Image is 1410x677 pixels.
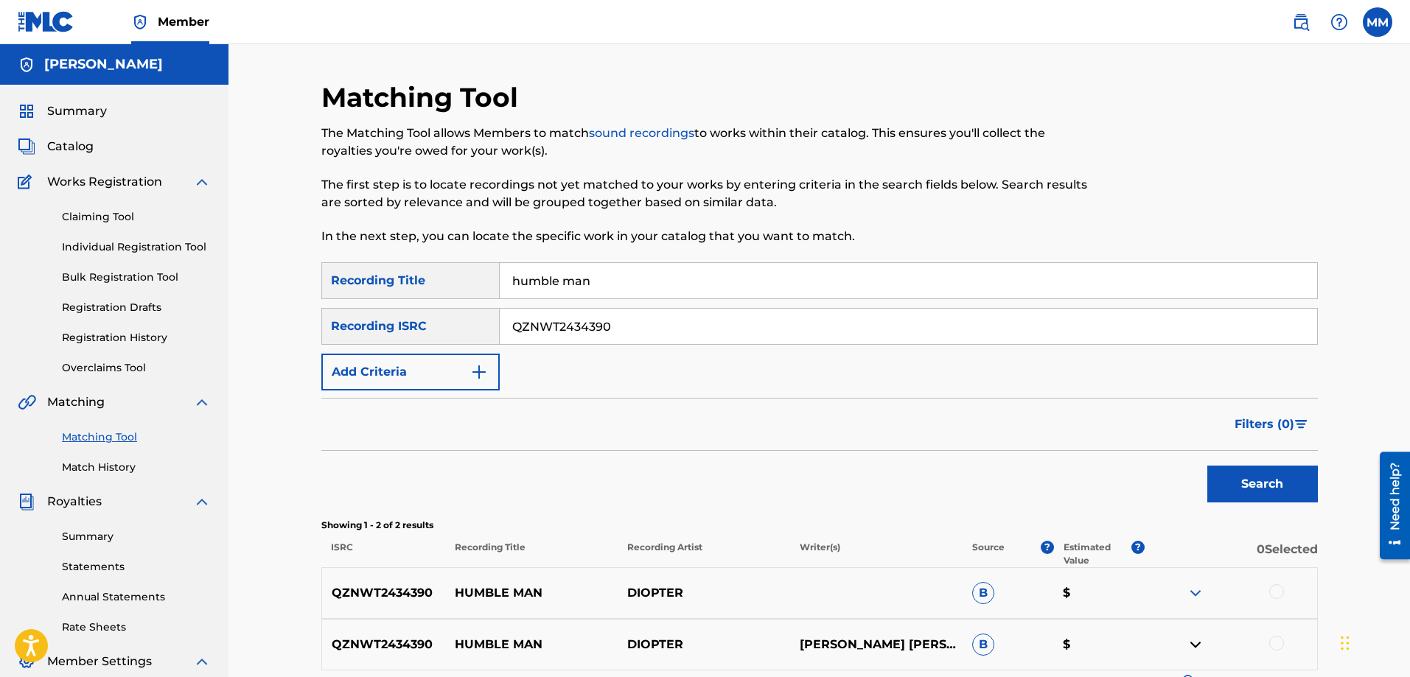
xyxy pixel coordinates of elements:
span: Royalties [47,493,102,511]
button: Search [1207,466,1318,502]
a: Summary [62,529,211,544]
p: Estimated Value [1064,541,1131,567]
a: Claiming Tool [62,209,211,225]
span: Catalog [47,138,94,155]
img: Catalog [18,138,35,155]
a: Individual Registration Tool [62,239,211,255]
img: help [1330,13,1348,31]
p: The Matching Tool allows Members to match to works within their catalog. This ensures you'll coll... [321,124,1089,160]
p: DIOPTER [618,636,790,653]
img: expand [193,173,211,191]
button: Add Criteria [321,354,500,390]
iframe: Resource Center [1369,446,1410,565]
p: DIOPTER [618,584,790,602]
p: ISRC [321,541,445,567]
div: Drag [1341,621,1350,665]
img: 9d2ae6d4665cec9f34b9.svg [470,363,488,381]
span: Matching [47,393,105,411]
img: Accounts [18,56,35,74]
a: Statements [62,559,211,575]
span: Summary [47,102,107,120]
img: MLC Logo [18,11,74,32]
p: The first step is to locate recordings not yet matched to your works by entering criteria in the ... [321,176,1089,211]
p: Writer(s) [790,541,963,567]
h2: Matching Tool [321,81,526,114]
p: QZNWT2434390 [322,636,446,653]
p: Showing 1 - 2 of 2 results [321,519,1318,532]
img: contract [1187,636,1204,653]
img: search [1292,13,1310,31]
a: Registration Drafts [62,300,211,315]
p: Source [972,541,1005,567]
a: Annual Statements [62,589,211,605]
span: Filters ( 0 ) [1235,415,1294,433]
h5: Michael Morabito [44,56,163,73]
button: Filters (0) [1226,406,1318,443]
img: expand [193,493,211,511]
p: [PERSON_NAME] [PERSON_NAME] [790,636,963,653]
p: HUMBLE MAN [445,636,618,653]
img: Royalties [18,493,35,511]
p: Recording Title [444,541,617,567]
img: Summary [18,102,35,120]
a: CatalogCatalog [18,138,94,155]
img: filter [1295,420,1308,429]
img: expand [193,653,211,670]
img: Works Registration [18,173,37,191]
span: B [972,582,994,604]
p: QZNWT2434390 [322,584,446,602]
img: Top Rightsholder [131,13,149,31]
iframe: Chat Widget [1336,606,1410,677]
a: Bulk Registration Tool [62,270,211,285]
span: ? [1131,541,1145,554]
a: SummarySummary [18,102,107,120]
a: Overclaims Tool [62,360,211,376]
span: ? [1041,541,1054,554]
p: In the next step, you can locate the specific work in your catalog that you want to match. [321,228,1089,245]
p: $ [1053,584,1145,602]
a: sound recordings [589,126,694,140]
a: Match History [62,460,211,475]
span: Member [158,13,209,30]
a: Rate Sheets [62,620,211,635]
img: expand [193,393,211,411]
a: Matching Tool [62,429,211,445]
p: HUMBLE MAN [445,584,618,602]
img: Matching [18,393,36,411]
a: Registration History [62,330,211,345]
p: Recording Artist [618,541,790,567]
img: Member Settings [18,653,35,670]
span: Member Settings [47,653,152,670]
img: expand [1187,584,1204,602]
span: Works Registration [47,173,162,191]
div: Help [1325,7,1354,37]
p: $ [1053,636,1145,653]
form: Search Form [321,262,1318,510]
a: Public Search [1286,7,1316,37]
div: User Menu [1363,7,1392,37]
span: B [972,634,994,656]
p: 0 Selected [1145,541,1317,567]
